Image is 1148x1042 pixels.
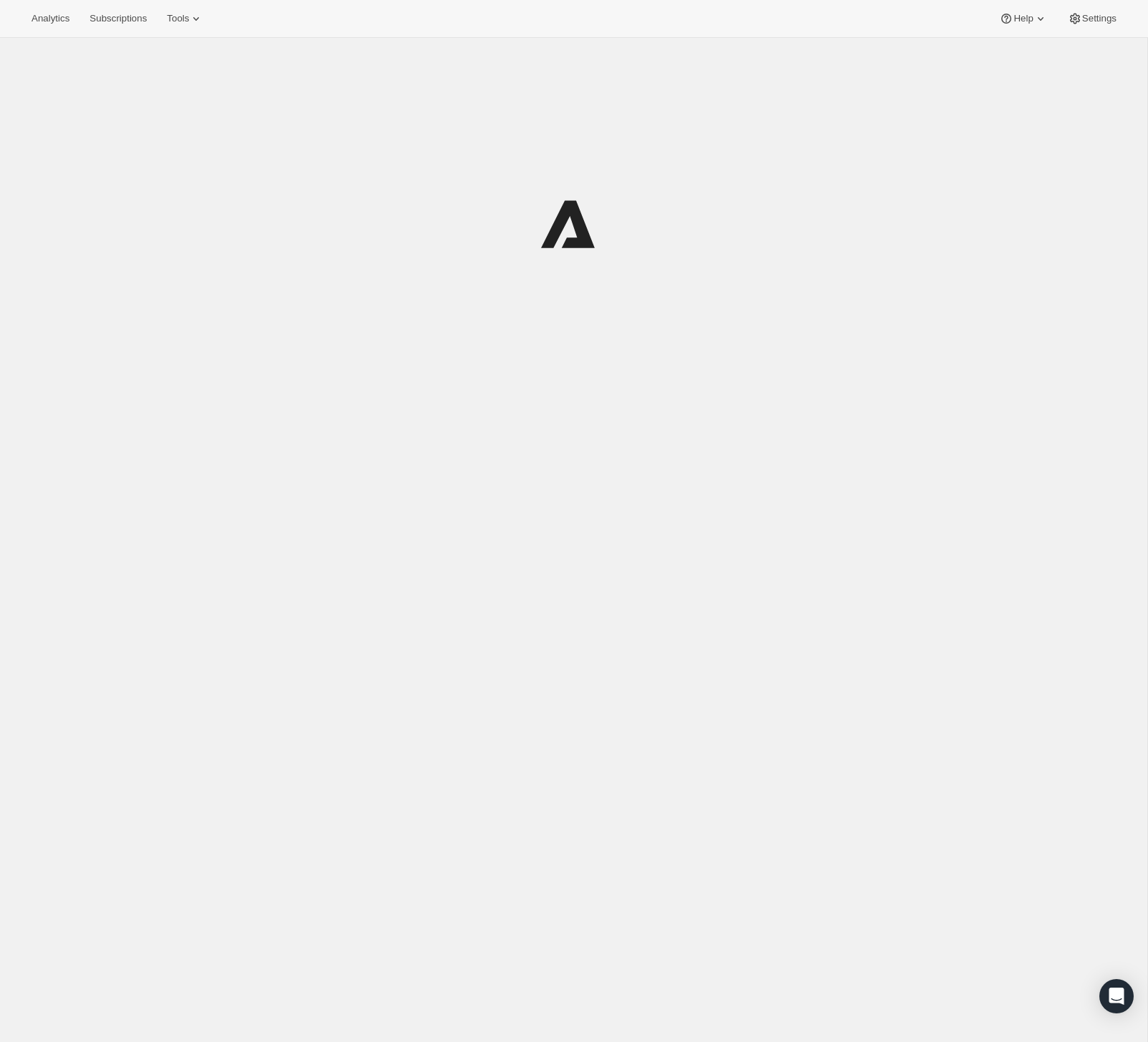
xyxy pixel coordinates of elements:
button: Tools [158,9,212,29]
span: Analytics [31,13,69,24]
div: Open Intercom Messenger [1099,979,1134,1013]
span: Settings [1082,13,1117,24]
button: Analytics [23,9,78,29]
button: Help [991,9,1056,29]
button: Subscriptions [81,9,155,29]
span: Subscriptions [89,13,147,24]
span: Tools [167,13,189,24]
span: Help [1013,13,1033,24]
button: Settings [1059,9,1125,29]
